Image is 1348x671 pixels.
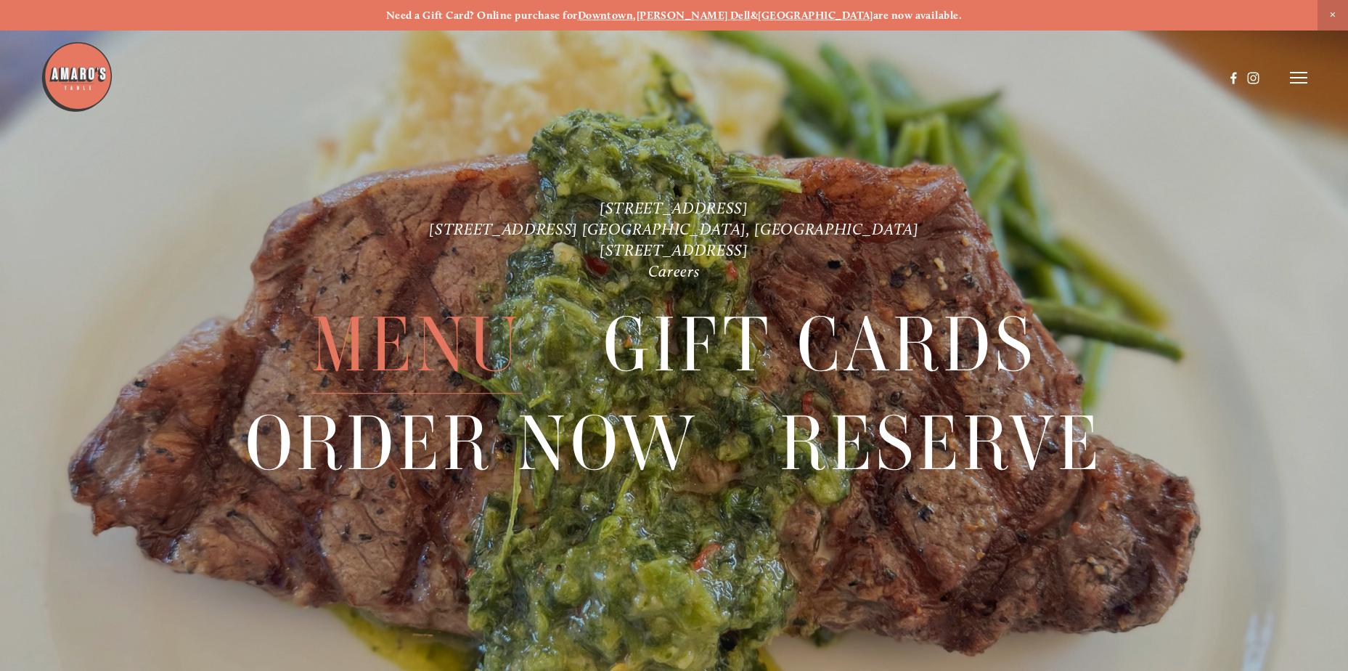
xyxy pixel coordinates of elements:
a: [GEOGRAPHIC_DATA] [758,9,873,22]
img: Amaro's Table [41,41,113,113]
a: Gift Cards [603,296,1037,393]
a: Careers [648,261,700,281]
strong: Need a Gift Card? Online purchase for [386,9,578,22]
strong: & [751,9,758,22]
a: [STREET_ADDRESS] [600,240,748,260]
a: Order Now [245,395,699,492]
a: Menu [311,296,522,393]
span: Reserve [780,395,1103,492]
a: Reserve [780,395,1103,492]
a: [STREET_ADDRESS] [GEOGRAPHIC_DATA], [GEOGRAPHIC_DATA] [429,219,918,239]
span: Order Now [245,395,699,492]
a: Downtown [578,9,634,22]
a: [STREET_ADDRESS] [600,198,748,218]
a: [PERSON_NAME] Dell [637,9,751,22]
strong: , [633,9,636,22]
strong: are now available. [873,9,962,22]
